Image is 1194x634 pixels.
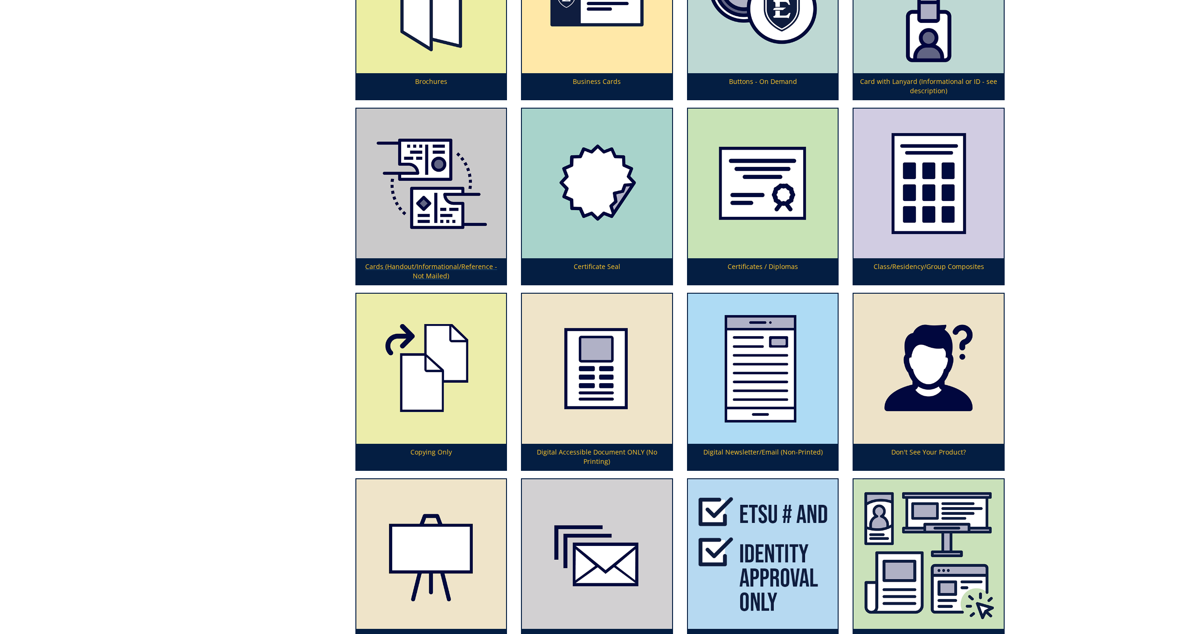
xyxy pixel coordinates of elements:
[356,109,507,285] a: Cards (Handout/Informational/Reference - Not Mailed)
[356,294,507,444] img: copying-5a0f03feb07059.94806612.png
[356,294,507,470] a: Copying Only
[688,73,838,99] p: Buttons - On Demand
[854,444,1004,470] p: Don't See Your Product?
[688,109,838,285] a: Certificates / Diplomas
[522,73,672,99] p: Business Cards
[522,479,672,629] img: envelopes-(bulk-order)-594831b101c519.91017228.png
[688,258,838,284] p: Certificates / Diplomas
[854,109,1004,259] img: class-composites-59482f17003723.28248747.png
[854,479,1004,629] img: clinic%20project-6078417515ab93.06286557.png
[522,444,672,470] p: Digital Accessible Document ONLY (No Printing)
[522,109,672,285] a: Certificate Seal
[688,444,838,470] p: Digital Newsletter/Email (Non-Printed)
[854,294,1004,470] a: Don't See Your Product?
[688,294,838,470] a: Digital Newsletter/Email (Non-Printed)
[854,294,1004,444] img: dont%20see-5aa6baf09686e9.98073190.png
[688,479,838,629] img: etsu%20assignment-617843c1f3e4b8.13589178.png
[854,73,1004,99] p: Card with Lanyard (Informational or ID - see description)
[522,258,672,284] p: Certificate Seal
[688,109,838,259] img: certificates--diplomas-5a05f869a6b240.56065883.png
[356,479,507,629] img: easel-sign-5948317bbd7738.25572313.png
[522,294,672,470] a: Digital Accessible Document ONLY (No Printing)
[356,258,507,284] p: Cards (Handout/Informational/Reference - Not Mailed)
[854,109,1004,285] a: Class/Residency/Group Composites
[854,258,1004,284] p: Class/Residency/Group Composites
[356,73,507,99] p: Brochures
[356,444,507,470] p: Copying Only
[522,109,672,259] img: certificateseal-5a9714020dc3f7.12157616.png
[522,294,672,444] img: eflyer-59838ae8965085.60431837.png
[356,109,507,259] img: index%20reference%20card%20art-5b7c246b46b985.83964793.png
[688,294,838,444] img: digital-newsletter-594830bb2b9201.48727129.png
